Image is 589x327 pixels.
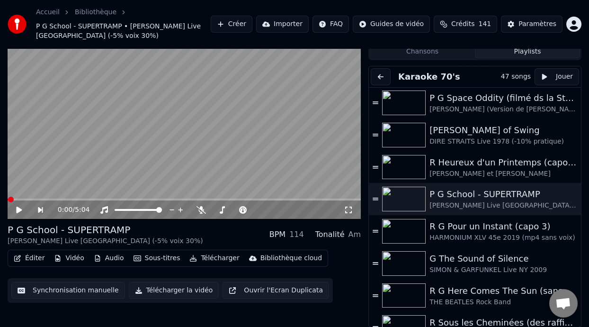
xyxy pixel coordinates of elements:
div: THE BEATLES Rock Band [429,298,577,307]
div: 114 [289,229,304,240]
button: Télécharger [186,252,243,265]
span: Crédits [451,19,474,29]
nav: breadcrumb [36,8,211,41]
div: R G Pour un Instant (capo 3) [429,220,577,233]
div: P G School - SUPERTRAMP [8,223,203,236]
button: Jouer [535,68,579,85]
button: Crédits141 [434,16,497,33]
button: Télécharger la vidéo [129,282,219,299]
button: Vidéo [50,252,88,265]
button: Audio [90,252,128,265]
div: G The Sound of Silence [429,252,577,265]
div: P G Space Oddity (filmé ds la Station Spatiale Internationale) [429,91,577,105]
div: Tonalité [315,229,345,240]
div: [PERSON_NAME] Live [GEOGRAPHIC_DATA] (-5% voix 30%) [8,236,203,246]
button: Chansons [370,45,475,58]
div: [PERSON_NAME] Live [GEOGRAPHIC_DATA] (-5% voix 30%) [429,201,577,210]
div: Am [348,229,361,240]
div: Paramètres [518,19,556,29]
span: 5:04 [75,205,89,215]
div: / [58,205,80,215]
div: P G School - SUPERTRAMP [429,188,577,201]
div: [PERSON_NAME] of Swing [429,124,577,137]
button: Paramètres [501,16,562,33]
button: Playlists [475,45,580,58]
button: FAQ [312,16,349,33]
button: Karaoke 70's [394,70,464,83]
a: Bibliothèque [75,8,116,17]
div: [PERSON_NAME] et [PERSON_NAME] [429,169,577,179]
button: Éditer [10,252,48,265]
div: SIMON & GARFUNKEL Live NY 2009 [429,265,577,275]
span: P G School - SUPERTRAMP • [PERSON_NAME] Live [GEOGRAPHIC_DATA] (-5% voix 30%) [36,22,211,41]
button: Guides de vidéo [353,16,430,33]
div: HARMONIUM XLV 45e 2019 (mp4 sans voix) [429,233,577,243]
div: [PERSON_NAME] (Version de [PERSON_NAME]) voix 30% [429,105,577,114]
div: Ouvrir le chat [549,289,578,318]
a: Accueil [36,8,60,17]
div: R Heureux d'un Printemps (capo 2) [429,156,577,169]
img: youka [8,15,27,34]
button: Ouvrir l'Ecran Duplicata [223,282,329,299]
div: DIRE STRAITS Live 1978 (-10% pratique) [429,137,577,146]
div: 47 songs [501,72,531,82]
div: Bibliothèque cloud [260,254,322,263]
div: R G Here Comes The Sun (sans capo) [429,284,577,298]
button: Synchronisation manuelle [11,282,125,299]
div: BPM [269,229,286,240]
button: Sous-titres [130,252,184,265]
span: 141 [478,19,491,29]
span: 0:00 [58,205,72,215]
button: Importer [256,16,309,33]
button: Créer [211,16,252,33]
